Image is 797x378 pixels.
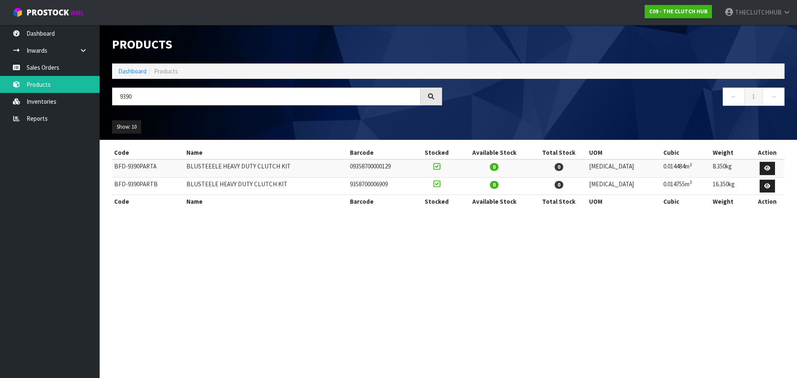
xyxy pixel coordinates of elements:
th: Stocked [416,195,458,208]
span: 0 [555,181,563,189]
span: 0 [490,181,499,189]
sup: 3 [689,162,692,168]
span: 0 [490,163,499,171]
nav: Page navigation [455,88,785,108]
a: Dashboard [118,67,147,75]
th: Barcode [348,146,416,159]
span: Products [154,67,178,75]
th: Weight [711,146,750,159]
td: [MEDICAL_DATA] [587,159,661,177]
span: THECLUTCHHUB [735,8,782,16]
span: 0 [555,163,563,171]
th: Cubic [661,146,711,159]
td: BLUSTEEELE HEAVY DUTY CLUTCH KIT [184,159,348,177]
th: Action [750,146,785,159]
th: Name [184,146,348,159]
th: Cubic [661,195,711,208]
th: Name [184,195,348,208]
small: WMS [71,9,83,17]
td: 16.350kg [711,177,750,195]
th: UOM [587,195,661,208]
a: → [763,88,785,105]
h1: Products [112,37,442,51]
input: Search products [112,88,421,105]
span: ProStock [27,7,69,18]
td: 0.014755m [661,177,711,195]
th: Available Stock [458,146,531,159]
td: 0.014484m [661,159,711,177]
td: 8.350kg [711,159,750,177]
th: Weight [711,195,750,208]
button: Show: 10 [112,120,141,134]
th: Code [112,195,184,208]
strong: C09 - THE CLUTCH HUB [649,8,707,15]
th: Code [112,146,184,159]
th: Barcode [348,195,416,208]
td: BFD-9390PARTB [112,177,184,195]
th: UOM [587,146,661,159]
a: ← [723,88,745,105]
sup: 3 [689,179,692,185]
a: 1 [744,88,763,105]
th: Available Stock [458,195,531,208]
td: [MEDICAL_DATA] [587,177,661,195]
th: Stocked [416,146,458,159]
th: Total Stock [531,195,587,208]
td: 09358700000129 [348,159,416,177]
td: BFD-9390PARTA [112,159,184,177]
th: Total Stock [531,146,587,159]
td: 9358700006909 [348,177,416,195]
img: cube-alt.png [12,7,23,17]
th: Action [750,195,785,208]
td: BLUSTEELE HEAVY DUTY CLUTCH KIT [184,177,348,195]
